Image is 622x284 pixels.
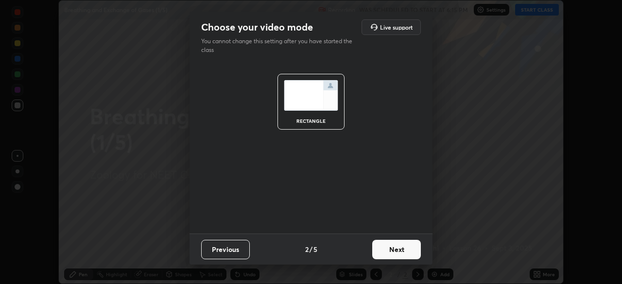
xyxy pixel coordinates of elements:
[313,244,317,254] h4: 5
[372,240,421,259] button: Next
[201,21,313,33] h2: Choose your video mode
[201,240,250,259] button: Previous
[284,80,338,111] img: normalScreenIcon.ae25ed63.svg
[201,37,359,54] p: You cannot change this setting after you have started the class
[305,244,309,254] h4: 2
[292,118,330,123] div: rectangle
[380,24,413,30] h5: Live support
[310,244,312,254] h4: /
